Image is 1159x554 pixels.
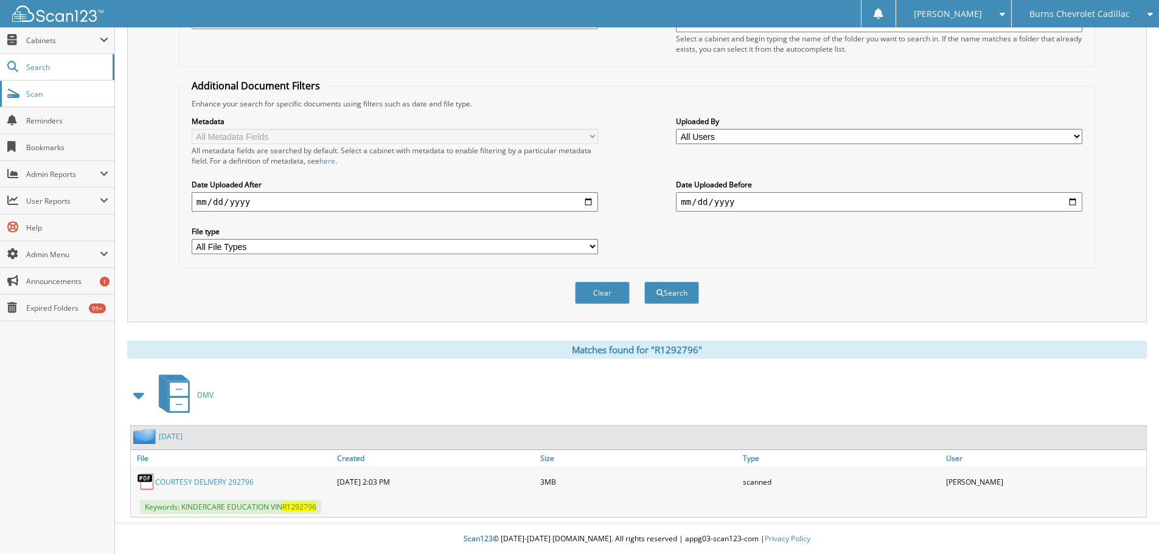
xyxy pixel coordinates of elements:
label: Date Uploaded After [192,179,598,190]
input: start [192,192,598,212]
span: Search [26,62,106,72]
a: DMV [151,371,214,419]
div: Enhance your search for specific documents using filters such as date and file type. [186,99,1088,109]
div: [PERSON_NAME] [943,469,1146,494]
label: File type [192,226,598,237]
label: Metadata [192,116,598,126]
div: [DATE] 2:03 PM [334,469,537,494]
a: Type [740,450,943,466]
legend: Additional Document Filters [186,79,326,92]
div: 99+ [89,303,106,313]
a: COURTESY DELIVERY 292796 [155,477,254,487]
div: © [DATE]-[DATE] [DOMAIN_NAME]. All rights reserved | appg03-scan123-com | [115,524,1159,554]
a: User [943,450,1146,466]
label: Date Uploaded Before [676,179,1082,190]
span: Cabinets [26,35,100,46]
div: 3MB [537,469,740,494]
img: folder2.png [133,429,159,444]
a: File [131,450,334,466]
span: Admin Reports [26,169,100,179]
img: PDF.png [137,473,155,491]
span: Bookmarks [26,142,108,153]
span: Admin Menu [26,249,100,260]
input: end [676,192,1082,212]
div: scanned [740,469,943,494]
span: User Reports [26,196,100,206]
span: Expired Folders [26,303,108,313]
span: Scan123 [464,533,493,544]
span: Reminders [26,116,108,126]
div: Matches found for "R1292796" [127,341,1147,359]
a: [DATE] [159,431,183,441]
div: Select a cabinet and begin typing the name of the folder you want to search in. If the name match... [676,33,1082,54]
span: Keywords: KINDERCARE EDUCATION VIN [140,500,321,514]
div: All metadata fields are searched by default. Select a cabinet with metadata to enable filtering b... [192,145,598,166]
button: Clear [575,282,630,304]
a: Privacy Policy [765,533,810,544]
span: Help [26,223,108,233]
span: Scan [26,89,108,99]
a: Size [537,450,740,466]
button: Search [644,282,699,304]
a: Created [334,450,537,466]
div: 1 [100,277,110,286]
span: Burns Chevrolet Cadillac [1029,10,1130,18]
span: R1292796 [282,502,316,512]
a: here [319,156,335,166]
label: Uploaded By [676,116,1082,126]
img: scan123-logo-white.svg [12,5,103,22]
span: [PERSON_NAME] [914,10,982,18]
span: DMV [197,390,214,400]
span: Announcements [26,276,108,286]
